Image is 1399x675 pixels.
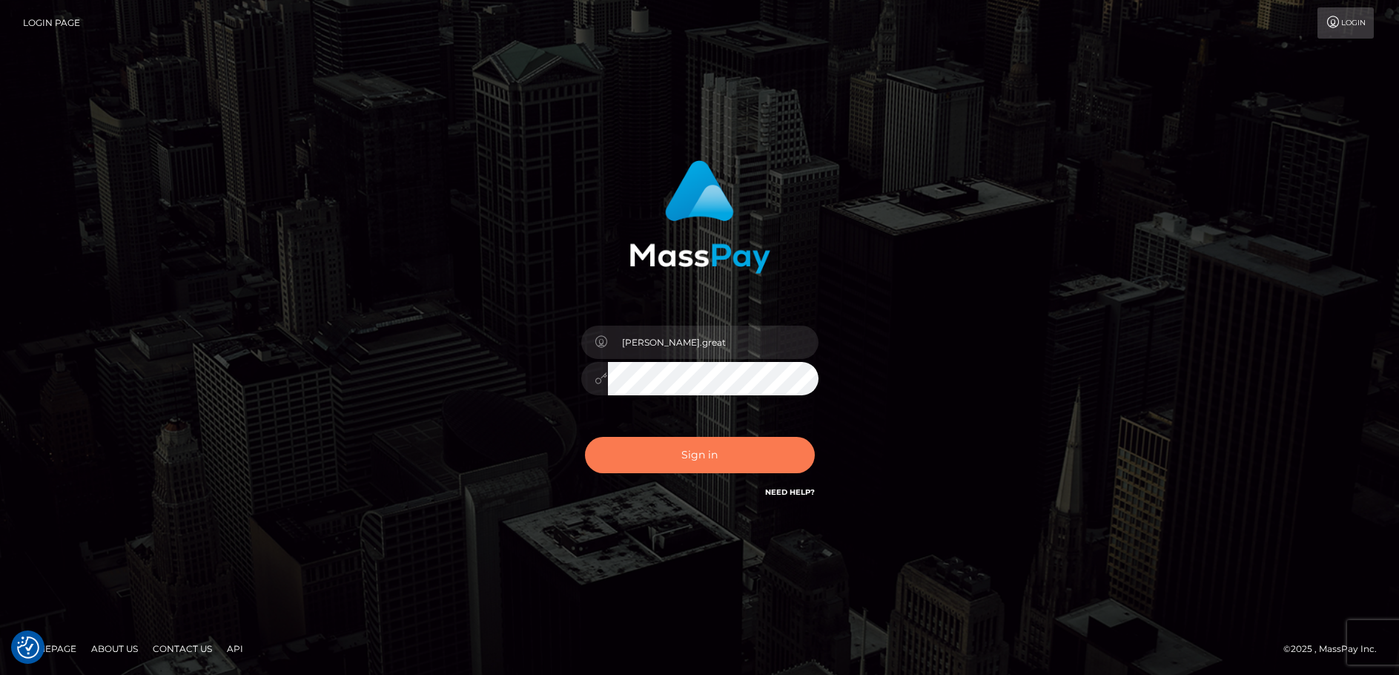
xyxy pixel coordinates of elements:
[23,7,80,39] a: Login Page
[1317,7,1374,39] a: Login
[629,160,770,274] img: MassPay Login
[221,637,249,660] a: API
[17,636,39,659] img: Revisit consent button
[1283,641,1388,657] div: © 2025 , MassPay Inc.
[608,326,818,359] input: Username...
[17,636,39,659] button: Consent Preferences
[765,487,815,497] a: Need Help?
[85,637,144,660] a: About Us
[147,637,218,660] a: Contact Us
[16,637,82,660] a: Homepage
[585,437,815,473] button: Sign in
